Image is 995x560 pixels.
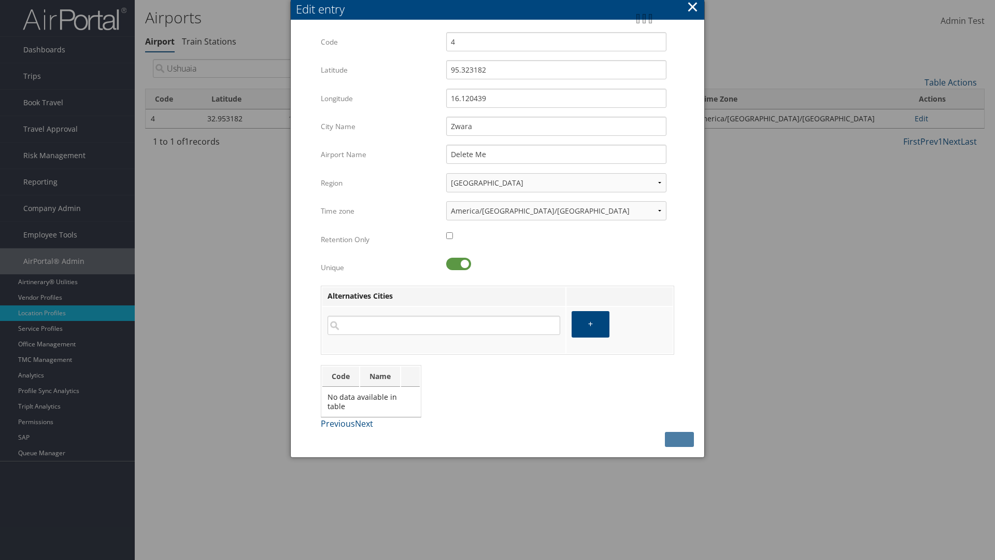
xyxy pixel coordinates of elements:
[322,287,565,306] th: Alternatives Cities
[321,89,438,108] label: Longitude
[321,173,438,193] label: Region
[296,1,704,17] div: Edit entry
[321,32,438,52] label: Code
[321,60,438,80] label: Latitude
[322,367,359,387] th: Code: activate to sort column ascending
[401,367,420,387] th: : activate to sort column ascending
[321,230,438,249] label: Retention Only
[321,145,438,164] label: Airport Name
[322,388,420,416] td: No data available in table
[321,418,355,429] a: Previous
[321,201,438,221] label: Time zone
[360,367,400,387] th: Name: activate to sort column ascending
[321,117,438,136] label: City Name
[572,311,609,338] button: +
[321,258,438,277] label: Unique
[355,418,373,429] a: Next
